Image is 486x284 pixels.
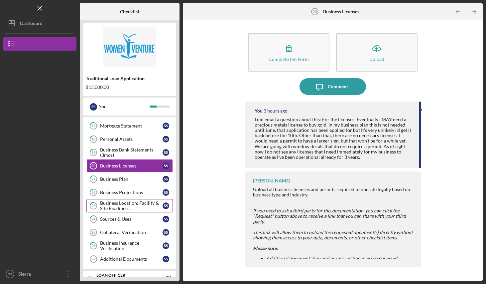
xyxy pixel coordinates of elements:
[163,189,169,196] div: S S
[86,133,173,146] a: 18Personal AssetsSS
[248,33,329,72] button: Complete the Form
[86,119,173,133] a: 17Mortgage StatementSS
[100,137,163,142] div: Personal Assets
[86,239,173,252] a: 26Business Insurance VerificationSS
[159,275,171,279] div: 0 / 1
[163,216,169,222] div: S S
[163,229,169,236] div: S S
[86,226,173,239] a: 25Collateral VerificationSS
[100,176,163,182] div: Business Plan
[253,178,290,183] div: [PERSON_NAME]
[86,85,174,90] div: $15,000.00
[91,230,95,234] tspan: 25
[86,159,173,172] a: 20Business LicensesSS
[264,108,288,114] time: 2025-10-08 14:47
[100,240,163,251] div: Business Insurance Verification
[100,147,163,158] div: Business Bank Statements (3mos)
[266,255,397,261] em: Additional documentation and or information may be requested
[253,208,406,224] span: If you need to ask a third party for this documentation, you can click the "Request" button above...
[323,9,359,14] b: Business Licenses
[91,177,95,181] tspan: 21
[163,149,169,156] div: S S
[163,202,169,209] div: S S
[91,244,96,248] tspan: 26
[163,136,169,142] div: S S
[100,163,163,168] div: Business Licenses
[20,17,43,32] div: Dashboard
[3,17,76,30] button: Dashboard
[91,124,96,128] tspan: 17
[86,76,174,81] div: Traditional Loan Application
[86,199,173,212] a: 23Business Location: Facility & Site Readiness DocumentationSS
[100,216,163,222] div: Sources & Uses
[99,101,150,112] div: You
[328,78,348,95] div: Comment
[300,78,366,95] button: Comment
[91,137,95,142] tspan: 18
[86,186,173,199] a: 22Business ProjectionsSS
[269,57,309,62] div: Complete the Form
[163,123,169,129] div: S S
[255,108,263,114] div: You
[86,172,173,186] a: 21Business PlanSS
[8,272,12,276] text: SS
[91,257,95,261] tspan: 27
[163,256,169,262] div: S S
[90,103,97,111] div: S S
[91,150,96,155] tspan: 19
[253,187,414,197] div: Upload all business licenses and permits required to operate legally based on business type and i...
[163,176,169,182] div: S S
[86,146,173,159] a: 19Business Bank Statements (3mos)SS
[100,190,163,195] div: Business Projections
[96,273,155,281] div: Loan Officer Consultation
[253,245,278,251] em: Please note:
[91,217,96,221] tspan: 24
[100,123,163,129] div: Mortgage Statement
[253,229,413,240] span: This link will allow them to upload the requested document(s) directly without allowing them acce...
[369,57,384,62] div: Upload
[163,242,169,249] div: S S
[336,33,418,72] button: Upload
[91,164,95,168] tspan: 20
[91,204,95,208] tspan: 23
[86,252,173,266] a: 27Additional DocumentsSS
[83,27,176,67] img: Product logo
[91,190,95,195] tspan: 22
[163,162,169,169] div: S S
[100,200,163,211] div: Business Location: Facility & Site Readiness Documentation
[100,230,163,235] div: Collateral Verification
[3,267,76,281] button: SSSierra [PERSON_NAME]
[120,9,139,14] b: Checklist
[312,10,316,14] tspan: 20
[255,117,412,160] div: I did email a question about this: For the licenses: Eventually I MAY need a precious metals lice...
[100,256,163,262] div: Additional Documents
[86,212,173,226] a: 24Sources & UsesSS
